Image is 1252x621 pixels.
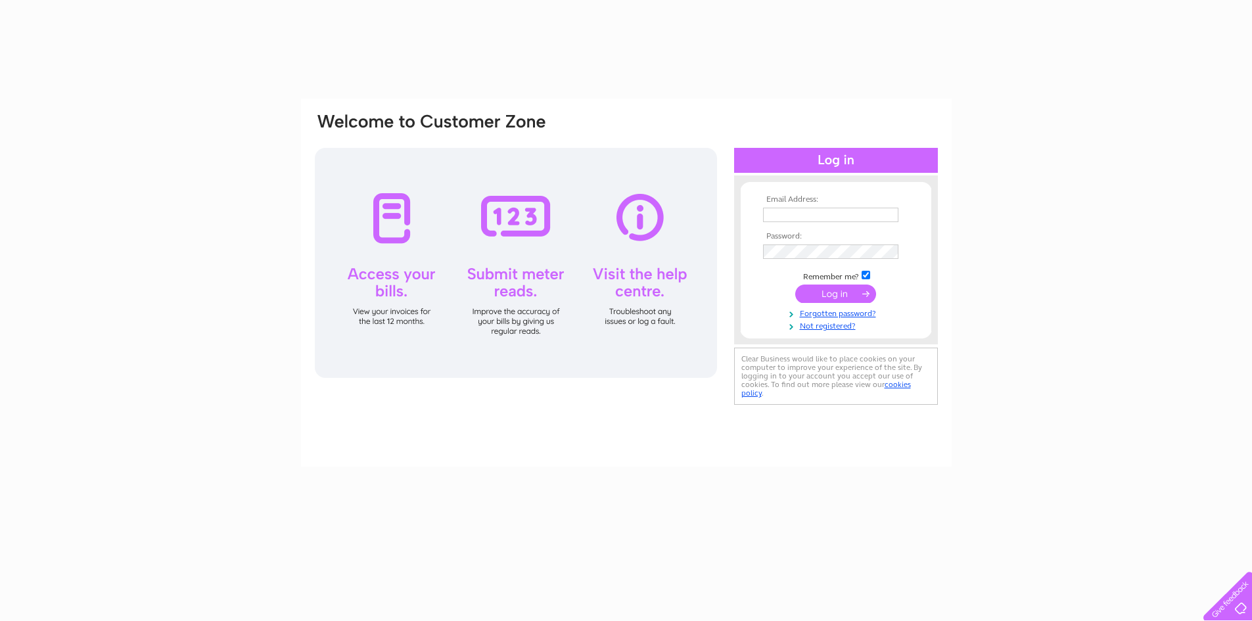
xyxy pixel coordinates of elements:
[760,232,912,241] th: Password:
[763,306,912,319] a: Forgotten password?
[741,380,911,398] a: cookies policy
[734,348,938,405] div: Clear Business would like to place cookies on your computer to improve your experience of the sit...
[760,195,912,204] th: Email Address:
[760,269,912,282] td: Remember me?
[795,285,876,303] input: Submit
[763,319,912,331] a: Not registered?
